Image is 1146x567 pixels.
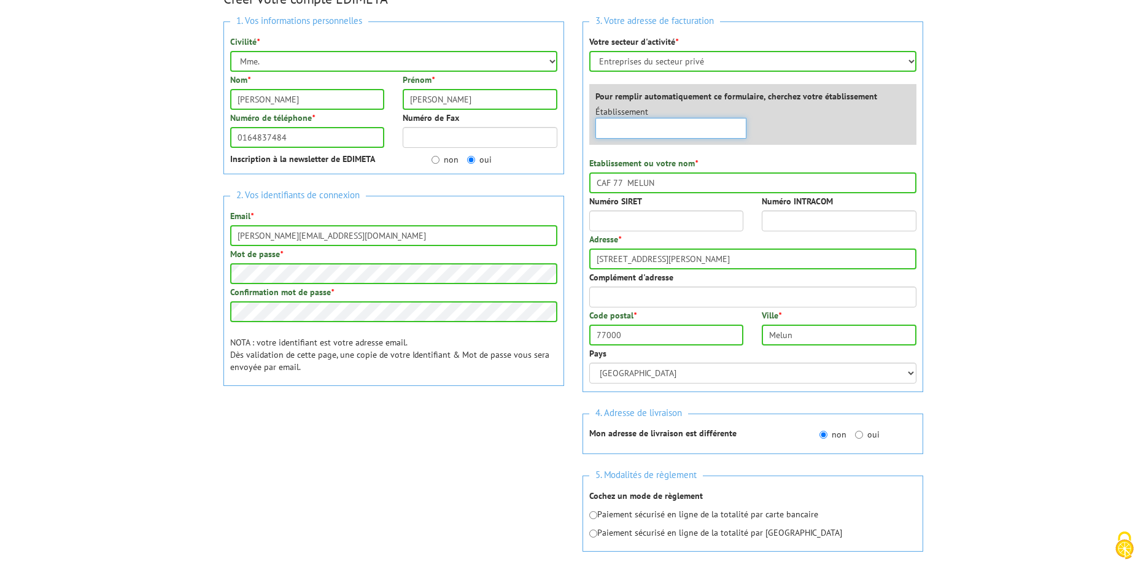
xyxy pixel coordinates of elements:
label: Complément d'adresse [589,271,673,283]
label: Votre secteur d'activité [589,36,678,48]
img: Cookies (fenêtre modale) [1109,530,1140,561]
input: oui [467,156,475,164]
input: non [432,156,439,164]
label: Nom [230,74,250,86]
label: Civilité [230,36,260,48]
iframe: reCAPTCHA [223,407,410,455]
input: oui [855,431,863,439]
label: Numéro SIRET [589,195,642,207]
label: oui [467,153,492,166]
label: oui [855,428,880,441]
div: Établissement [586,106,756,139]
label: Pays [589,347,606,360]
label: Code postal [589,309,637,322]
label: Prénom [403,74,435,86]
label: Adresse [589,233,621,245]
span: 3. Votre adresse de facturation [589,13,720,29]
p: Paiement sécurisé en ligne de la totalité par [GEOGRAPHIC_DATA] [589,526,916,539]
label: Email [230,210,254,222]
label: Pour remplir automatiquement ce formulaire, cherchez votre établissement [595,90,877,102]
p: NOTA : votre identifiant est votre adresse email. Dès validation de cette page, une copie de votr... [230,336,557,373]
label: Mot de passe [230,248,283,260]
span: 4. Adresse de livraison [589,405,688,422]
label: non [432,153,459,166]
label: Numéro de Fax [403,112,459,124]
input: non [819,431,827,439]
span: 5. Modalités de règlement [589,467,703,484]
p: Paiement sécurisé en ligne de la totalité par carte bancaire [589,508,916,520]
button: Cookies (fenêtre modale) [1103,525,1146,567]
label: non [819,428,846,441]
label: Confirmation mot de passe [230,286,334,298]
strong: Inscription à la newsletter de EDIMETA [230,153,375,164]
label: Numéro INTRACOM [762,195,833,207]
label: Ville [762,309,781,322]
strong: Mon adresse de livraison est différente [589,428,737,439]
strong: Cochez un mode de règlement [589,490,703,501]
span: 1. Vos informations personnelles [230,13,368,29]
span: 2. Vos identifiants de connexion [230,187,366,204]
label: Etablissement ou votre nom [589,157,698,169]
label: Numéro de téléphone [230,112,315,124]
